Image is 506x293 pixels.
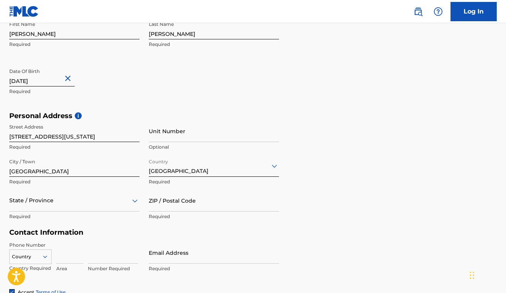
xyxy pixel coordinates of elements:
[63,67,75,90] button: Close
[470,264,474,287] div: Drag
[149,213,279,220] p: Required
[410,4,426,19] a: Public Search
[414,7,423,16] img: search
[75,112,82,119] span: i
[149,144,279,151] p: Optional
[149,265,279,272] p: Required
[149,178,279,185] p: Required
[9,88,140,95] p: Required
[9,178,140,185] p: Required
[9,228,279,237] h5: Contact Information
[149,156,279,175] div: [GEOGRAPHIC_DATA]
[9,213,140,220] p: Required
[149,41,279,48] p: Required
[9,112,497,120] h5: Personal Address
[9,41,140,48] p: Required
[9,144,140,151] p: Required
[434,7,443,16] img: help
[451,2,497,21] a: Log In
[9,265,52,272] p: Country Required
[430,4,446,19] div: Help
[467,256,506,293] iframe: Chat Widget
[9,6,39,17] img: MLC Logo
[56,265,83,272] p: Area
[88,265,138,272] p: Number Required
[149,154,168,165] label: Country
